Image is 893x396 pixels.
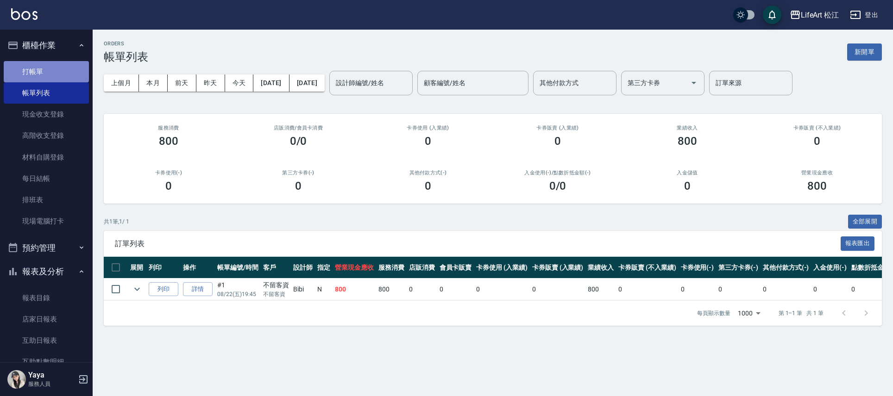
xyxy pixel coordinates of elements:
p: 不留客資 [263,290,289,298]
th: 第三方卡券(-) [716,257,761,278]
h5: Yaya [28,371,75,380]
h3: 0 [684,179,691,192]
th: 帳單編號/時間 [215,257,261,278]
img: Logo [11,8,38,20]
h2: 入金使用(-) /點數折抵金額(-) [504,170,611,176]
h2: 第三方卡券(-) [245,170,352,176]
th: 店販消費 [407,257,437,278]
h3: 0 [165,179,172,192]
td: N [315,278,333,300]
h3: 0 [295,179,302,192]
h3: 0 [425,135,431,148]
h2: 業績收入 [634,125,741,131]
td: 0 [474,278,530,300]
h3: 0 [814,135,820,148]
button: 報表匯出 [841,236,875,251]
button: 前天 [168,74,196,92]
h3: 服務消費 [115,125,222,131]
a: 材料自購登錄 [4,147,89,168]
th: 卡券販賣 (不入業績) [616,257,678,278]
a: 每日結帳 [4,168,89,189]
a: 互助點數明細 [4,351,89,372]
button: 上個月 [104,74,139,92]
button: 新開單 [847,43,882,61]
td: 0 [616,278,678,300]
h2: 入金儲值 [634,170,741,176]
a: 打帳單 [4,61,89,82]
button: 全部展開 [848,215,882,229]
h2: 店販消費 /會員卡消費 [245,125,352,131]
h3: 帳單列表 [104,50,148,63]
th: 卡券販賣 (入業績) [530,257,586,278]
td: 0 [437,278,474,300]
a: 排班表 [4,189,89,210]
h3: 800 [159,135,178,148]
th: 卡券使用 (入業績) [474,257,530,278]
th: 設計師 [291,257,315,278]
h3: 0/0 [290,135,307,148]
h2: 卡券使用(-) [115,170,222,176]
p: 服務人員 [28,380,75,388]
a: 互助日報表 [4,330,89,351]
button: 列印 [149,282,178,297]
th: 列印 [146,257,181,278]
button: 櫃檯作業 [4,33,89,57]
th: 入金使用(-) [811,257,849,278]
a: 店家日報表 [4,309,89,330]
td: 0 [716,278,761,300]
th: 其他付款方式(-) [761,257,811,278]
h2: 卡券販賣 (不入業績) [763,125,871,131]
button: LifeArt 松江 [786,6,843,25]
td: 800 [376,278,407,300]
button: Open [686,75,701,90]
button: save [763,6,781,24]
h3: 0 [554,135,561,148]
td: 0 [407,278,437,300]
th: 營業現金應收 [333,257,376,278]
button: 登出 [846,6,882,24]
a: 詳情 [183,282,213,297]
h2: 卡券販賣 (入業績) [504,125,611,131]
p: 第 1–1 筆 共 1 筆 [779,309,824,317]
td: 0 [761,278,811,300]
a: 現場電腦打卡 [4,210,89,232]
button: 今天 [225,74,254,92]
th: 會員卡販賣 [437,257,474,278]
th: 服務消費 [376,257,407,278]
div: 不留客資 [263,280,289,290]
h2: 營業現金應收 [763,170,871,176]
img: Person [7,370,26,389]
a: 帳單列表 [4,82,89,104]
td: 800 [585,278,616,300]
button: 本月 [139,74,168,92]
button: 預約管理 [4,236,89,260]
th: 業績收入 [585,257,616,278]
a: 高階收支登錄 [4,125,89,146]
button: [DATE] [289,74,325,92]
td: 0 [679,278,717,300]
div: LifeArt 松江 [801,9,839,21]
td: 0 [811,278,849,300]
a: 報表目錄 [4,287,89,309]
h3: 800 [678,135,697,148]
h2: ORDERS [104,41,148,47]
p: 每頁顯示數量 [697,309,730,317]
h2: 其他付款方式(-) [374,170,482,176]
button: expand row [130,282,144,296]
td: Bibi [291,278,315,300]
td: 0 [530,278,586,300]
button: 昨天 [196,74,225,92]
th: 操作 [181,257,215,278]
h3: 800 [807,179,827,192]
h3: 0 [425,179,431,192]
a: 現金收支登錄 [4,104,89,125]
button: [DATE] [253,74,289,92]
p: 08/22 (五) 19:45 [217,290,258,298]
td: 800 [333,278,376,300]
a: 新開單 [847,47,882,56]
th: 卡券使用(-) [679,257,717,278]
th: 客戶 [261,257,291,278]
a: 報表匯出 [841,239,875,247]
th: 指定 [315,257,333,278]
h2: 卡券使用 (入業績) [374,125,482,131]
